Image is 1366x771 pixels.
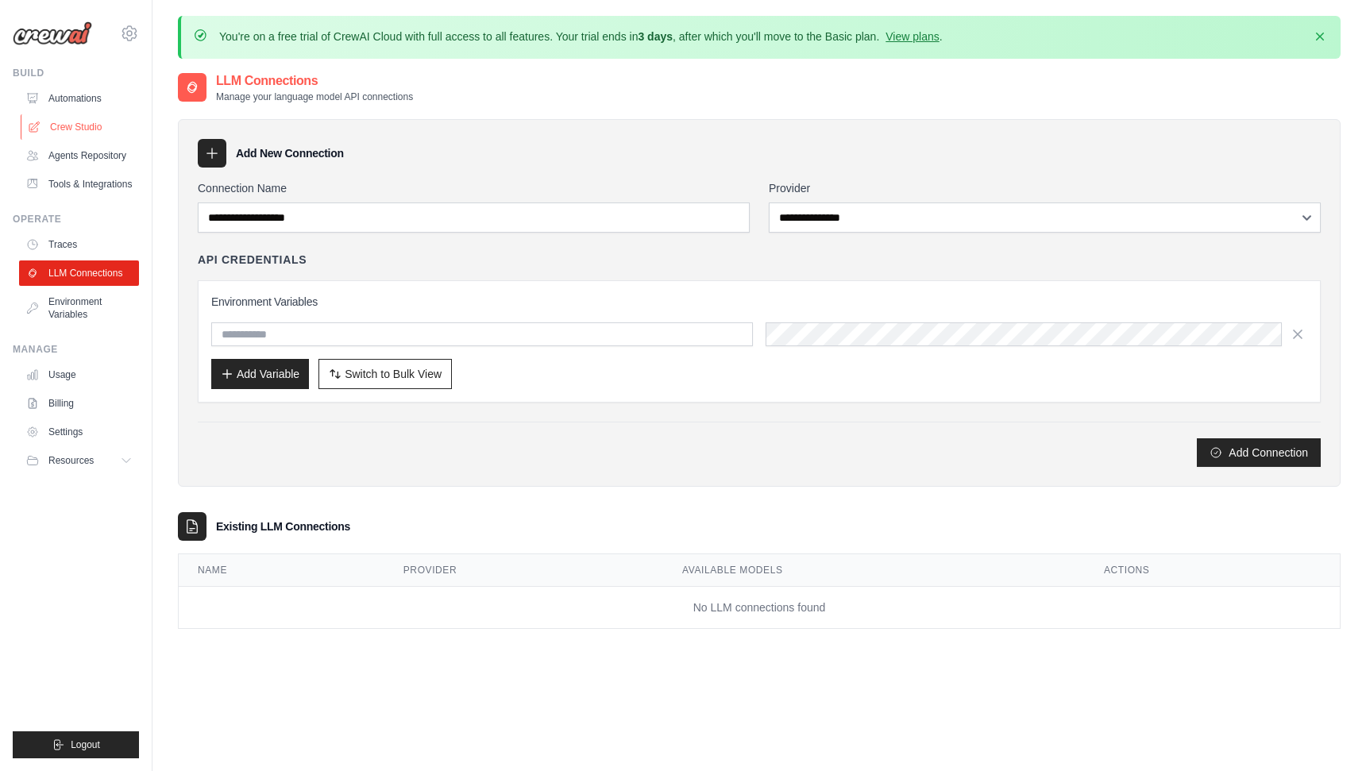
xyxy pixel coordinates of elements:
a: Usage [19,362,139,387]
th: Actions [1085,554,1340,587]
a: Automations [19,86,139,111]
a: Agents Repository [19,143,139,168]
label: Provider [769,180,1321,196]
button: Resources [19,448,139,473]
th: Available Models [663,554,1085,587]
a: Traces [19,232,139,257]
button: Add Connection [1197,438,1321,467]
img: Logo [13,21,92,45]
h3: Add New Connection [236,145,344,161]
a: Crew Studio [21,114,141,140]
label: Connection Name [198,180,750,196]
div: Operate [13,213,139,226]
strong: 3 days [638,30,673,43]
a: Environment Variables [19,289,139,327]
button: Logout [13,731,139,758]
h4: API Credentials [198,252,307,268]
span: Logout [71,738,100,751]
a: View plans [886,30,939,43]
a: LLM Connections [19,260,139,286]
a: Settings [19,419,139,445]
th: Provider [384,554,663,587]
span: Resources [48,454,94,467]
div: Build [13,67,139,79]
h3: Existing LLM Connections [216,518,350,534]
th: Name [179,554,384,587]
button: Add Variable [211,359,309,389]
div: Manage [13,343,139,356]
span: Switch to Bulk View [345,366,442,382]
h3: Environment Variables [211,294,1307,310]
p: Manage your language model API connections [216,91,413,103]
button: Switch to Bulk View [318,359,452,389]
a: Billing [19,391,139,416]
p: You're on a free trial of CrewAI Cloud with full access to all features. Your trial ends in , aft... [219,29,943,44]
a: Tools & Integrations [19,172,139,197]
td: No LLM connections found [179,587,1340,629]
h2: LLM Connections [216,71,413,91]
